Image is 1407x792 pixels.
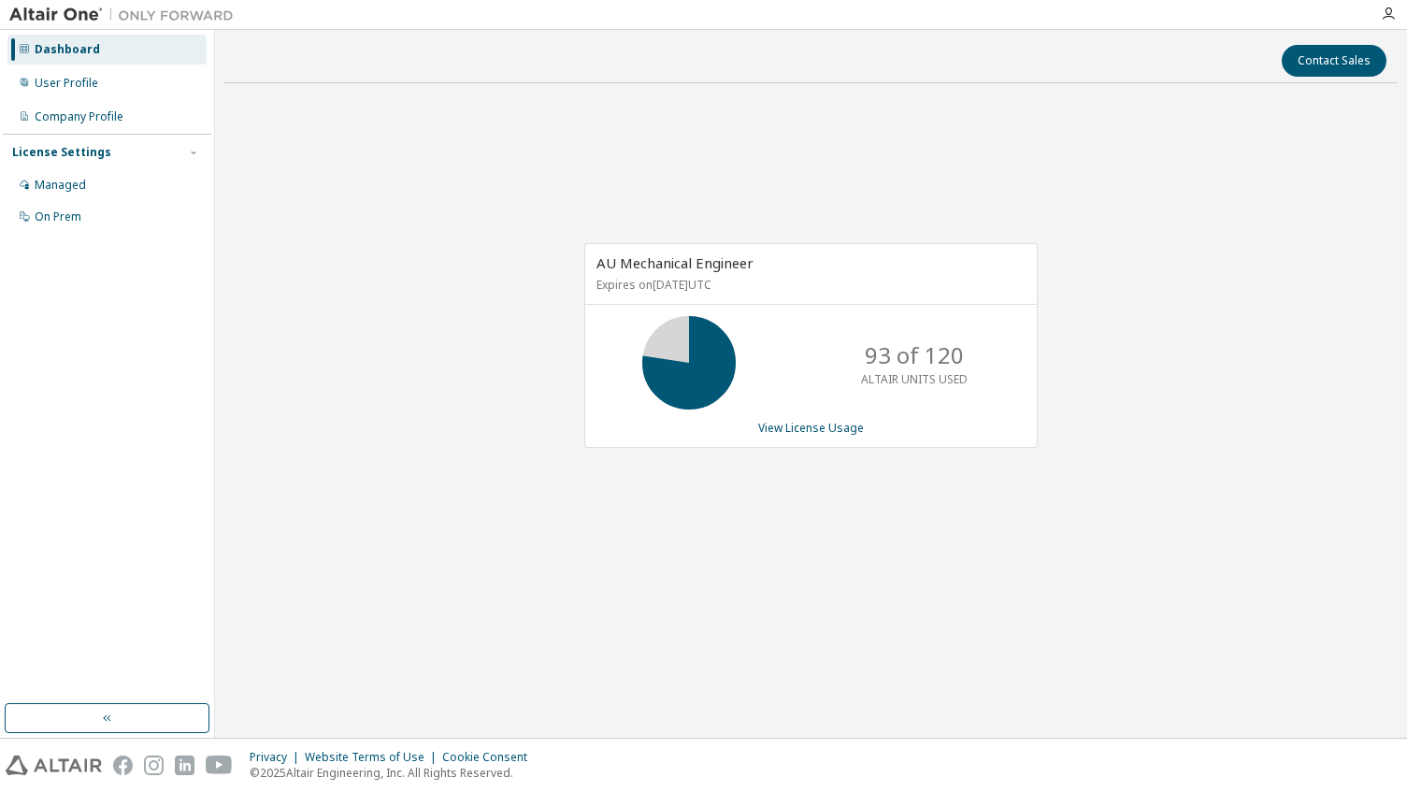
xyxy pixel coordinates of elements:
[596,253,754,272] span: AU Mechanical Engineer
[305,750,442,765] div: Website Terms of Use
[6,756,102,775] img: altair_logo.svg
[1282,45,1386,77] button: Contact Sales
[35,42,100,57] div: Dashboard
[250,750,305,765] div: Privacy
[35,109,123,124] div: Company Profile
[113,756,133,775] img: facebook.svg
[596,277,1021,293] p: Expires on [DATE] UTC
[442,750,538,765] div: Cookie Consent
[758,420,864,436] a: View License Usage
[35,76,98,91] div: User Profile
[250,765,538,781] p: © 2025 Altair Engineering, Inc. All Rights Reserved.
[861,371,968,387] p: ALTAIR UNITS USED
[865,339,964,371] p: 93 of 120
[35,178,86,193] div: Managed
[9,6,243,24] img: Altair One
[206,756,233,775] img: youtube.svg
[144,756,164,775] img: instagram.svg
[12,145,111,160] div: License Settings
[35,209,81,224] div: On Prem
[175,756,194,775] img: linkedin.svg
